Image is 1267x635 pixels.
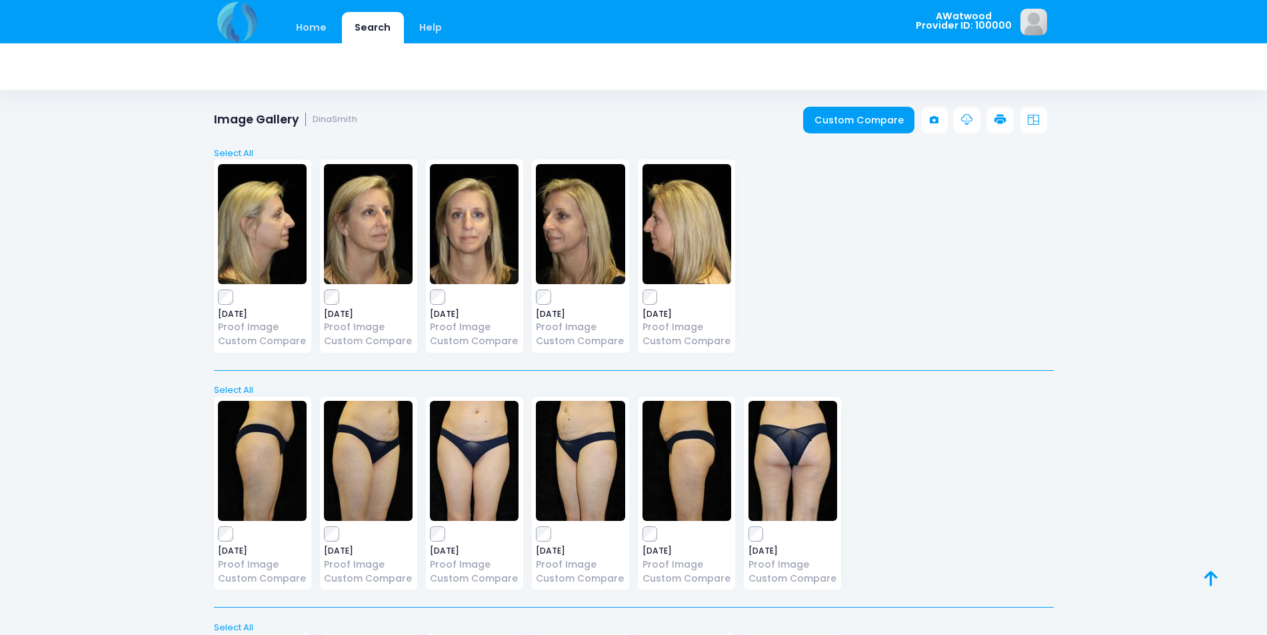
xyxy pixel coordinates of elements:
[642,320,731,334] a: Proof Image
[642,558,731,572] a: Proof Image
[209,621,1058,634] a: Select All
[218,558,307,572] a: Proof Image
[218,320,307,334] a: Proof Image
[748,401,837,521] img: image
[406,12,455,43] a: Help
[218,401,307,521] img: image
[536,334,625,348] a: Custom Compare
[642,572,731,586] a: Custom Compare
[536,310,625,318] span: [DATE]
[324,310,413,318] span: [DATE]
[313,115,357,125] small: DinaSmith
[342,12,404,43] a: Search
[218,310,307,318] span: [DATE]
[283,12,340,43] a: Home
[218,164,307,284] img: image
[430,334,519,348] a: Custom Compare
[324,164,413,284] img: image
[209,384,1058,397] a: Select All
[916,11,1012,31] span: AWatwood Provider ID: 100000
[324,401,413,521] img: image
[536,572,625,586] a: Custom Compare
[430,558,519,572] a: Proof Image
[218,572,307,586] a: Custom Compare
[324,320,413,334] a: Proof Image
[748,547,837,555] span: [DATE]
[218,334,307,348] a: Custom Compare
[218,547,307,555] span: [DATE]
[430,164,519,284] img: image
[324,558,413,572] a: Proof Image
[1020,9,1047,35] img: image
[324,572,413,586] a: Custom Compare
[324,334,413,348] a: Custom Compare
[642,310,731,318] span: [DATE]
[430,572,519,586] a: Custom Compare
[214,113,358,127] h1: Image Gallery
[430,310,519,318] span: [DATE]
[536,401,625,521] img: image
[642,547,731,555] span: [DATE]
[642,334,731,348] a: Custom Compare
[748,572,837,586] a: Custom Compare
[430,320,519,334] a: Proof Image
[209,147,1058,160] a: Select All
[748,558,837,572] a: Proof Image
[536,320,625,334] a: Proof Image
[430,547,519,555] span: [DATE]
[324,547,413,555] span: [DATE]
[536,547,625,555] span: [DATE]
[430,401,519,521] img: image
[642,401,731,521] img: image
[536,164,625,284] img: image
[642,164,731,284] img: image
[536,558,625,572] a: Proof Image
[803,107,914,133] a: Custom Compare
